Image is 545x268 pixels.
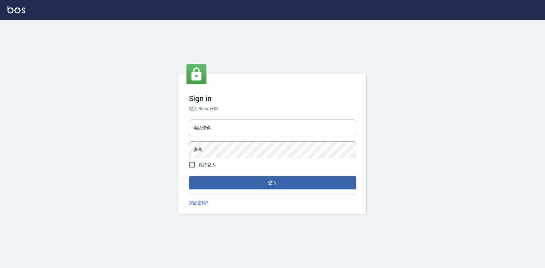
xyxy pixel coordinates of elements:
button: 登入 [189,176,356,189]
h6: 登入 BeautyOS [189,105,356,112]
img: Logo [7,6,25,13]
span: 保持登入 [199,162,216,168]
a: 忘記密碼? [189,200,209,206]
h3: Sign in [189,94,356,103]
